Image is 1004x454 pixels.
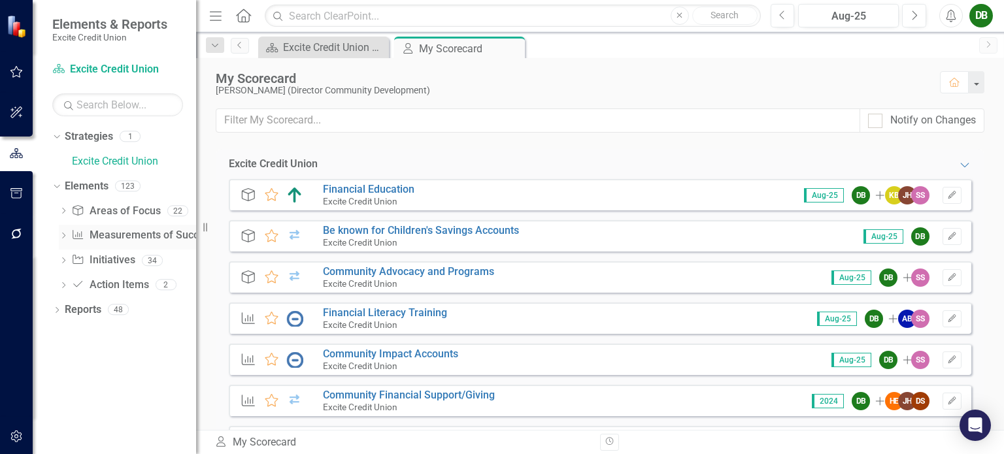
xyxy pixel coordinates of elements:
a: Action Items [71,278,148,293]
div: 123 [115,180,141,191]
a: Financial Education [323,183,414,195]
a: Be known for Children's Savings Accounts [323,224,519,236]
div: 34 [142,255,163,266]
div: JH [898,392,916,410]
button: Search [692,7,758,25]
div: My Scorecard [216,71,927,86]
small: Excite Credit Union [323,402,397,412]
div: 1 [120,131,141,142]
img: On Track/Above Target [286,187,303,203]
small: Excite Credit Union [323,319,397,330]
a: Community Impact Accounts [323,348,458,360]
div: DB [852,186,870,204]
div: JH [898,186,916,204]
a: Strategies [65,129,113,144]
a: Excite Credit Union [72,154,196,169]
div: DB [865,310,883,328]
div: DS [911,392,929,410]
a: Community Advocacy and Programs [323,265,494,278]
input: Search ClearPoint... [265,5,760,27]
div: 2 [156,280,176,291]
img: No Information [286,311,303,327]
a: Areas of Focus [71,204,160,219]
div: SS [911,268,929,287]
div: [PERSON_NAME] (Director Community Development) [216,86,927,95]
div: Notify on Changes [890,113,976,128]
div: Open Intercom Messenger [960,410,991,441]
a: Elements [65,179,109,194]
input: Filter My Scorecard... [216,108,860,133]
a: Reports [65,302,101,317]
input: Search Below... [52,93,183,116]
div: SS [911,351,929,369]
div: SS [911,186,929,204]
div: KB [885,186,903,204]
small: Excite Credit Union [323,361,397,371]
span: Aug-25 [817,312,857,326]
img: ClearPoint Strategy [7,15,29,38]
div: My Scorecard [214,435,590,450]
span: Aug-25 [863,229,903,244]
img: Within Range [286,393,303,409]
div: My Scorecard [419,41,522,57]
a: Financial Literacy Training [323,306,447,319]
button: DB [969,4,993,27]
a: Excite Credit Union Board Book [261,39,386,56]
div: 22 [167,205,188,216]
div: Excite Credit Union [229,157,318,172]
div: HE [885,392,903,410]
img: Within Range [286,270,303,285]
div: SS [911,310,929,328]
div: DB [879,268,897,287]
div: DB [879,351,897,369]
a: Initiatives [71,253,135,268]
span: 2024 [812,394,844,408]
small: Excite Credit Union [323,237,397,248]
img: Within Range [286,229,303,244]
span: Search [711,10,739,20]
span: Aug-25 [831,353,871,367]
span: Aug-25 [831,270,871,285]
a: Excite Credit Union [52,62,183,77]
div: 48 [108,304,129,316]
div: AB [898,310,916,328]
span: Aug-25 [804,188,844,203]
div: Excite Credit Union Board Book [283,39,386,56]
div: Aug-25 [803,8,894,24]
a: Measurements of Success [71,228,214,243]
button: Aug-25 [798,4,899,27]
div: DB [852,392,870,410]
small: Excite Credit Union [323,196,397,206]
small: Excite Credit Union [323,278,397,289]
span: Elements & Reports [52,16,167,32]
a: Community Financial Support/Giving [323,389,495,401]
img: No Information [286,352,303,368]
small: Excite Credit Union [52,32,167,42]
div: DB [911,227,929,246]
